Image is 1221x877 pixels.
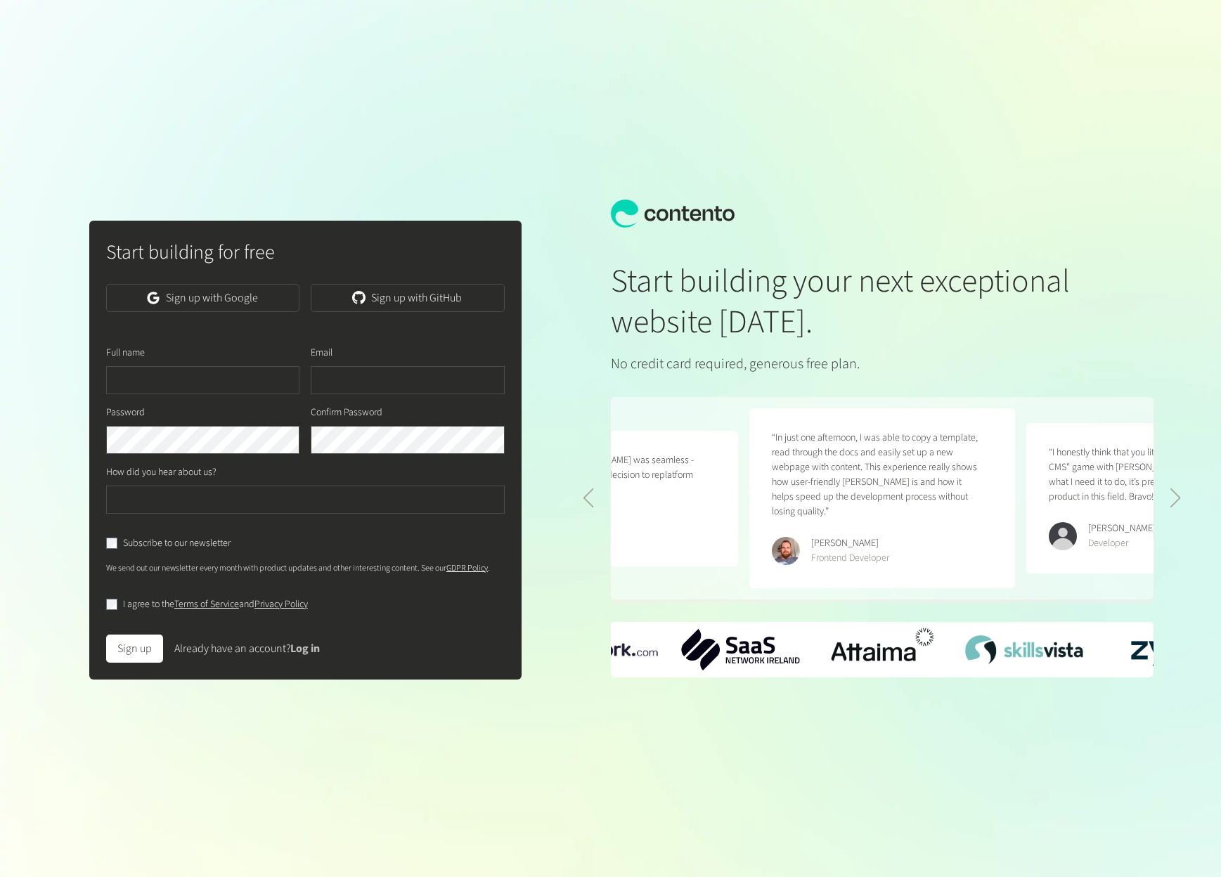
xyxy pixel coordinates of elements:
div: 4 / 6 [965,635,1083,665]
label: I agree to the and [123,597,308,612]
a: Terms of Service [174,597,239,611]
div: Developer [1088,536,1156,551]
label: Confirm Password [311,405,382,420]
img: Kevin Abatan [1049,522,1077,550]
div: 3 / 6 [823,622,941,677]
div: Already have an account? [174,640,320,657]
label: Full name [106,346,145,360]
a: GDPR Policy [446,562,488,574]
a: Sign up with Google [106,284,299,312]
label: How did you hear about us? [106,465,217,480]
div: Next slide [1170,488,1182,508]
div: [PERSON_NAME] [811,536,889,551]
a: Privacy Policy [254,597,308,611]
button: Sign up [106,635,163,663]
a: Log in [290,641,320,656]
label: Password [106,405,145,420]
img: SkillsVista-Logo.png [965,635,1083,665]
figure: 1 / 5 [749,408,1016,588]
div: Previous slide [583,488,595,508]
p: We send out our newsletter every month with product updates and other interesting content. See our . [106,562,505,575]
img: SaaS-Network-Ireland-logo.png [681,629,799,670]
img: Erik Galiana Farell [772,537,800,565]
h1: Start building your next exceptional website [DATE]. [611,261,1083,342]
h2: Start building for free [106,238,505,267]
p: No credit card required, generous free plan. [611,353,1083,375]
div: [PERSON_NAME] [1088,521,1156,536]
a: Sign up with GitHub [311,284,504,312]
div: 2 / 6 [681,629,799,670]
label: Subscribe to our newsletter [123,536,231,551]
p: “In just one afternoon, I was able to copy a template, read through the docs and easily set up a ... [772,431,993,519]
div: Frontend Developer [811,551,889,566]
label: Email [311,346,332,360]
img: Attaima-Logo.png [823,622,941,677]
